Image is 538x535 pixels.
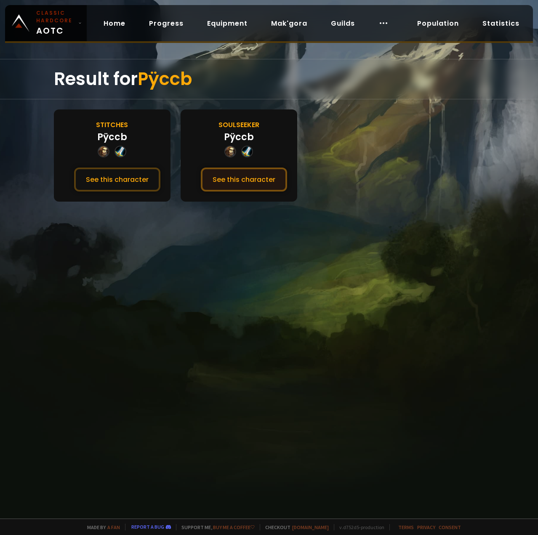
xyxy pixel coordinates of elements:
a: Equipment [200,15,254,32]
a: Progress [142,15,190,32]
a: Population [410,15,466,32]
div: Soulseeker [218,120,259,130]
button: See this character [201,168,287,192]
a: Mak'gora [264,15,314,32]
a: Statistics [476,15,526,32]
a: Classic HardcoreAOTC [5,5,87,41]
a: Report a bug [131,524,164,530]
a: Privacy [417,524,435,530]
a: [DOMAIN_NAME] [292,524,329,530]
a: Guilds [324,15,362,32]
small: Classic Hardcore [36,9,75,24]
a: Buy me a coffee [213,524,255,530]
a: Home [97,15,132,32]
div: Result for [54,59,484,99]
a: Consent [439,524,461,530]
span: Support me, [176,524,255,530]
a: Terms [398,524,414,530]
div: Pÿccb [97,130,127,144]
button: See this character [74,168,160,192]
div: Stitches [96,120,128,130]
div: Pÿccb [224,130,254,144]
a: a fan [107,524,120,530]
span: Checkout [260,524,329,530]
span: v. d752d5 - production [334,524,384,530]
span: Made by [82,524,120,530]
span: AOTC [36,9,75,37]
span: Pÿccb [138,67,192,91]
